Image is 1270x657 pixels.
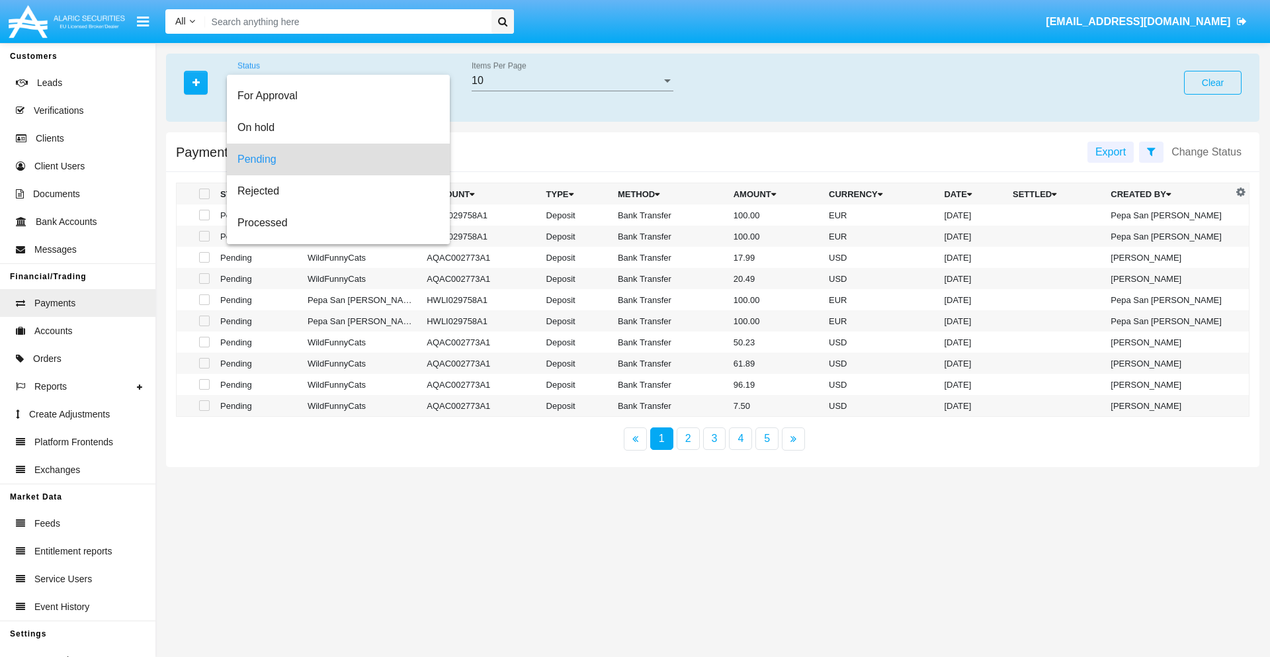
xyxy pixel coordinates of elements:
span: Processed [237,207,439,239]
span: Pending [237,144,439,175]
span: Cancelled by User [237,239,439,271]
span: For Approval [237,80,439,112]
span: On hold [237,112,439,144]
span: Rejected [237,175,439,207]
